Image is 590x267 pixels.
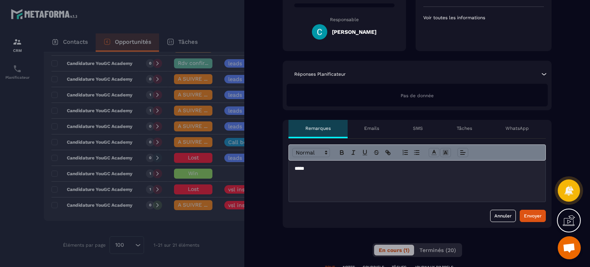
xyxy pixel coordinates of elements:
p: Voir toutes les informations [423,15,544,21]
p: Emails [364,125,379,131]
button: Terminés (20) [415,245,461,255]
p: Réponses Planificateur [294,71,346,77]
span: En cours (1) [379,247,409,253]
button: En cours (1) [374,245,414,255]
span: Pas de donnée [401,93,434,98]
button: Annuler [490,210,516,222]
p: WhatsApp [505,125,529,131]
p: Tâches [457,125,472,131]
div: Envoyer [524,212,542,220]
h5: [PERSON_NAME] [332,29,376,35]
p: Responsable [294,17,394,22]
p: SMS [413,125,423,131]
p: Remarques [305,125,331,131]
div: Ouvrir le chat [558,236,581,259]
button: Envoyer [520,210,546,222]
span: Terminés (20) [419,247,456,253]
